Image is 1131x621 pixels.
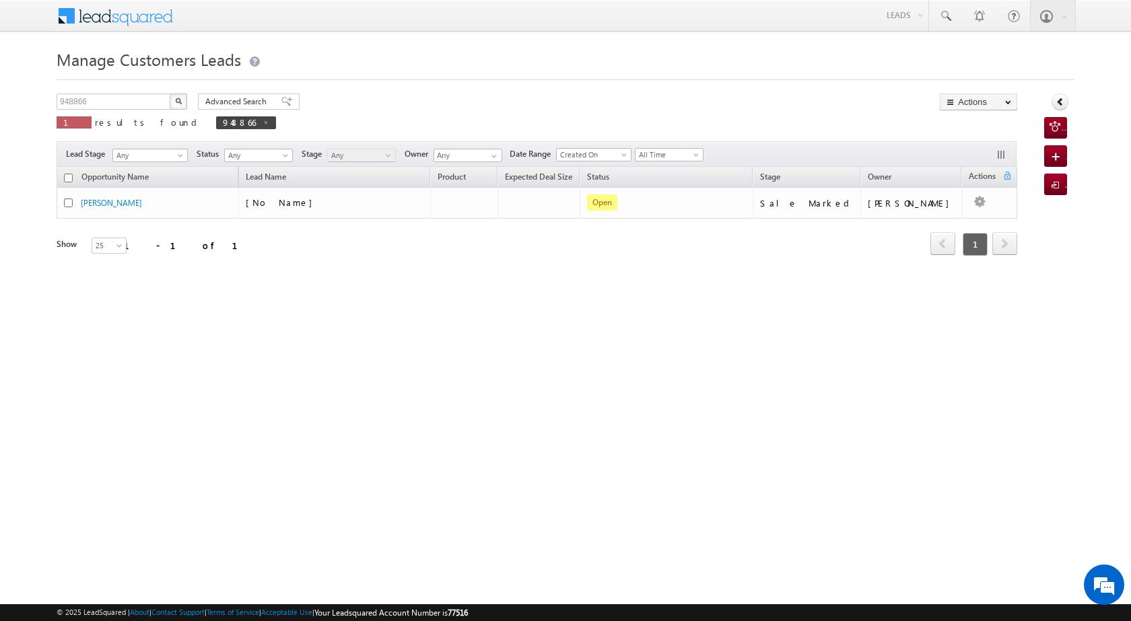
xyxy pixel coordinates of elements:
[261,608,312,616] a: Acceptable Use
[580,170,616,187] a: Status
[63,116,85,128] span: 1
[95,116,202,128] span: results found
[64,174,73,182] input: Check all records
[197,148,224,160] span: Status
[207,608,259,616] a: Terms of Service
[438,172,466,182] span: Product
[868,197,956,209] div: [PERSON_NAME]
[753,170,787,187] a: Stage
[760,172,780,182] span: Stage
[510,148,556,160] span: Date Range
[302,148,327,160] span: Stage
[81,198,142,208] a: [PERSON_NAME]
[327,149,396,162] a: Any
[328,149,392,161] span: Any
[405,148,434,160] span: Owner
[963,233,988,256] span: 1
[151,608,205,616] a: Contact Support
[556,148,631,161] a: Created On
[239,170,293,187] span: Lead Name
[434,149,502,162] input: Type to Search
[868,172,891,182] span: Owner
[223,116,256,128] span: 948866
[224,149,293,162] a: Any
[112,149,188,162] a: Any
[113,149,183,161] span: Any
[940,94,1017,110] button: Actions
[66,148,110,160] span: Lead Stage
[92,240,128,252] span: 25
[57,48,241,70] span: Manage Customers Leads
[57,606,468,619] span: © 2025 LeadSquared | | | | |
[75,170,156,187] a: Opportunity Name
[81,172,149,182] span: Opportunity Name
[498,170,579,187] a: Expected Deal Size
[992,233,1017,255] a: next
[130,608,149,616] a: About
[930,233,955,255] a: prev
[635,148,704,161] a: All Time
[587,194,617,211] span: Open
[175,98,182,104] img: Search
[505,172,572,182] span: Expected Deal Size
[992,232,1017,255] span: next
[930,232,955,255] span: prev
[57,238,81,250] div: Show
[448,608,468,618] span: 77516
[962,169,1002,186] span: Actions
[760,197,854,209] div: Sale Marked
[246,196,319,208] span: [No Name]
[205,96,271,108] span: Advanced Search
[636,149,699,161] span: All Time
[484,149,501,163] a: Show All Items
[314,608,468,618] span: Your Leadsquared Account Number is
[557,149,627,161] span: Created On
[225,149,289,161] span: Any
[92,238,127,254] a: 25
[124,238,254,253] div: 1 - 1 of 1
